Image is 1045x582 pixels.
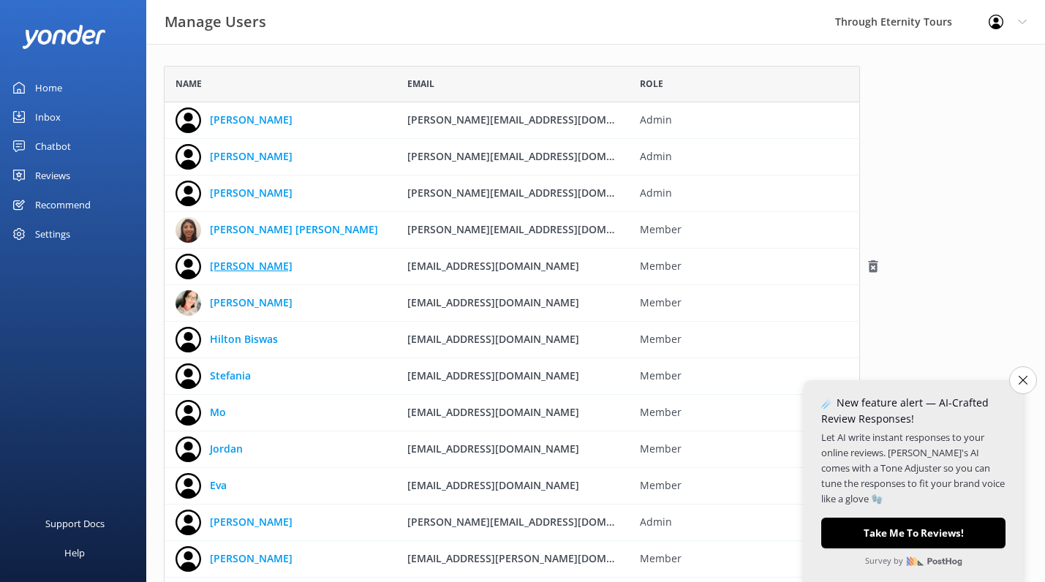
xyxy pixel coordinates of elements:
[407,478,579,492] span: [EMAIL_ADDRESS][DOMAIN_NAME]
[210,331,278,347] a: Hilton Biswas
[210,295,293,311] a: [PERSON_NAME]
[640,112,850,128] span: Admin
[407,113,662,126] span: [PERSON_NAME][EMAIL_ADDRESS][DOMAIN_NAME]
[35,190,91,219] div: Recommend
[22,25,106,49] img: yonder-white-logo.png
[210,185,293,201] a: [PERSON_NAME]
[640,441,850,457] span: Member
[176,290,201,316] img: 725-1750973867.jpg
[210,441,243,457] a: Jordan
[640,148,850,165] span: Admin
[640,331,850,347] span: Member
[407,149,662,163] span: [PERSON_NAME][EMAIL_ADDRESS][DOMAIN_NAME]
[640,258,850,274] span: Member
[407,186,662,200] span: [PERSON_NAME][EMAIL_ADDRESS][DOMAIN_NAME]
[210,477,227,494] a: Eva
[640,185,850,201] span: Admin
[407,295,579,309] span: [EMAIL_ADDRESS][DOMAIN_NAME]
[35,219,70,249] div: Settings
[210,514,293,530] a: [PERSON_NAME]
[640,514,850,530] span: Admin
[407,77,434,91] span: Email
[35,73,62,102] div: Home
[45,509,105,538] div: Support Docs
[640,551,850,567] span: Member
[210,404,226,420] a: Mo
[64,538,85,567] div: Help
[165,10,266,34] h3: Manage Users
[35,161,70,190] div: Reviews
[210,551,293,567] a: [PERSON_NAME]
[640,77,663,91] span: Role
[640,222,850,238] span: Member
[407,405,579,419] span: [EMAIL_ADDRESS][DOMAIN_NAME]
[210,148,293,165] a: [PERSON_NAME]
[407,551,662,565] span: [EMAIL_ADDRESS][PERSON_NAME][DOMAIN_NAME]
[210,258,293,274] a: [PERSON_NAME]
[407,369,579,382] span: [EMAIL_ADDRESS][DOMAIN_NAME]
[176,77,202,91] span: Name
[176,217,201,243] img: 725-1755267273.png
[407,259,579,273] span: [EMAIL_ADDRESS][DOMAIN_NAME]
[210,222,378,238] a: [PERSON_NAME] [PERSON_NAME]
[640,295,850,311] span: Member
[640,368,850,384] span: Member
[407,442,579,456] span: [EMAIL_ADDRESS][DOMAIN_NAME]
[35,132,71,161] div: Chatbot
[640,404,850,420] span: Member
[35,102,61,132] div: Inbox
[210,112,293,128] a: [PERSON_NAME]
[210,368,251,384] a: Stefania
[640,477,850,494] span: Member
[407,332,579,346] span: [EMAIL_ADDRESS][DOMAIN_NAME]
[407,222,662,236] span: [PERSON_NAME][EMAIL_ADDRESS][DOMAIN_NAME]
[407,515,662,529] span: [PERSON_NAME][EMAIL_ADDRESS][DOMAIN_NAME]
